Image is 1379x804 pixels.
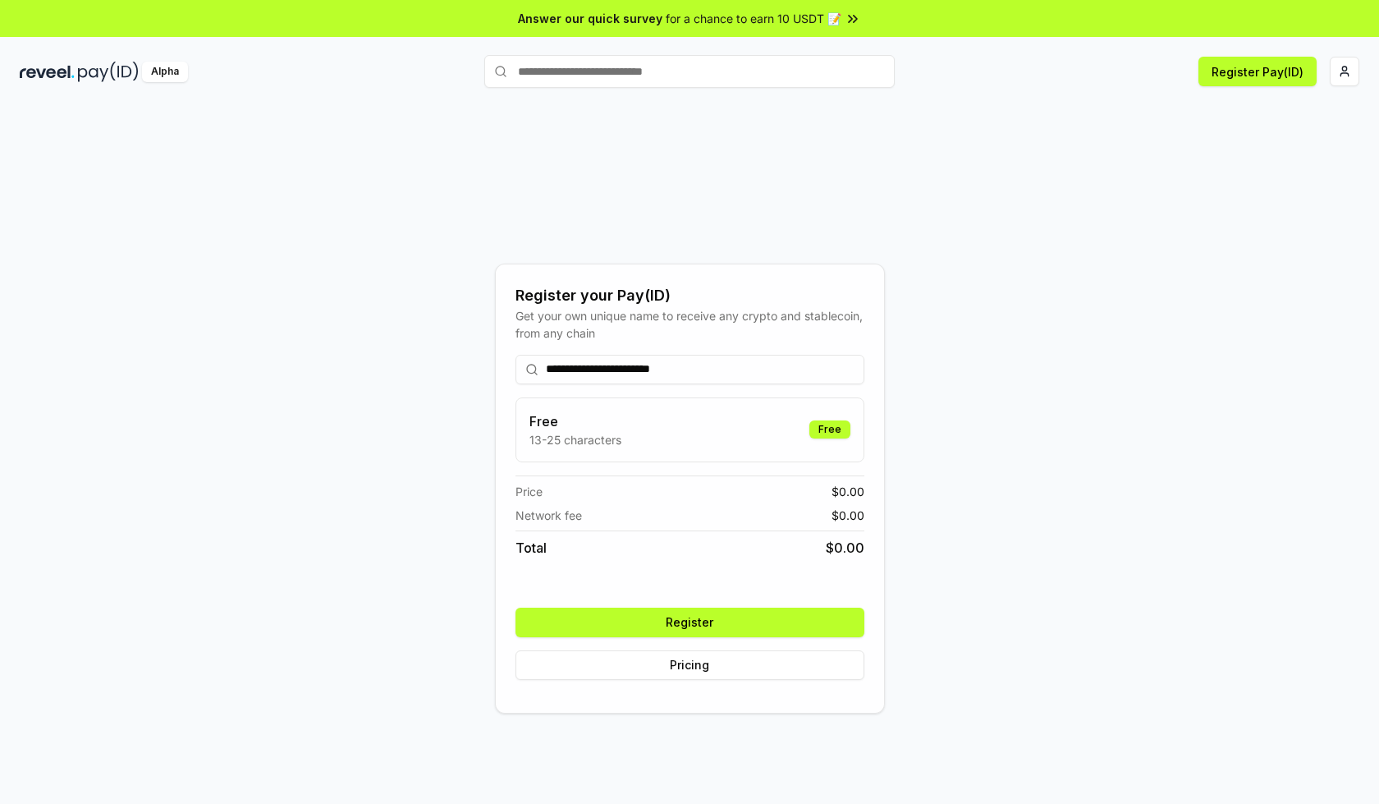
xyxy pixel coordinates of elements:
p: 13-25 characters [529,431,621,448]
span: $ 0.00 [832,507,864,524]
button: Register [515,608,864,637]
div: Alpha [142,62,188,82]
button: Pricing [515,650,864,680]
span: Total [515,538,547,558]
div: Free [809,420,850,439]
span: $ 0.00 [826,538,864,558]
h3: Free [529,411,621,431]
span: Network fee [515,507,582,524]
div: Get your own unique name to receive any crypto and stablecoin, from any chain [515,307,864,342]
button: Register Pay(ID) [1198,57,1317,86]
span: for a chance to earn 10 USDT 📝 [666,10,841,27]
span: $ 0.00 [832,483,864,500]
span: Answer our quick survey [518,10,662,27]
span: Price [515,483,543,500]
div: Register your Pay(ID) [515,284,864,307]
img: pay_id [78,62,139,82]
img: reveel_dark [20,62,75,82]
